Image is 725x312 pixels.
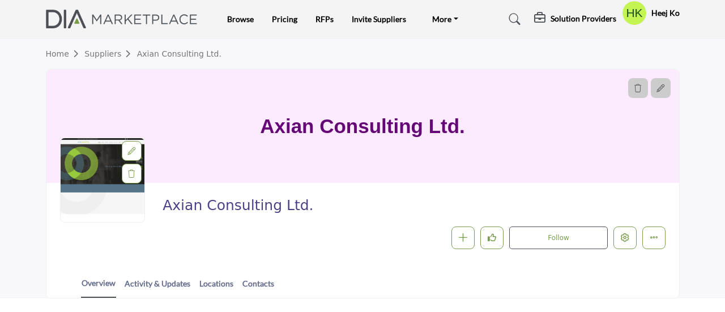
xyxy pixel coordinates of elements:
[651,7,680,19] h5: Heej Ko
[260,70,465,183] h1: Axian Consulting Ltd.
[46,49,85,58] a: Home
[534,12,616,26] div: Solution Providers
[124,277,191,297] a: Activity & Updates
[352,14,406,24] a: Invite Suppliers
[551,14,616,24] h5: Solution Providers
[613,226,637,250] button: Edit company
[622,1,647,25] button: Show hide supplier dropdown
[227,14,254,24] a: Browse
[498,10,528,28] a: Search
[81,277,116,298] a: Overview
[642,226,666,250] button: More details
[651,78,671,98] div: Aspect Ratio:6:1,Size:1200x200px
[315,14,334,24] a: RFPs
[272,14,297,24] a: Pricing
[480,226,504,250] button: Like
[509,226,607,249] button: Follow
[242,277,275,297] a: Contacts
[46,10,204,28] img: site Logo
[163,196,471,215] span: Axian Consulting Ltd.
[199,277,234,297] a: Locations
[424,11,466,27] a: More
[137,49,221,58] a: Axian Consulting Ltd.
[84,49,137,58] a: Suppliers
[122,141,142,161] div: Aspect Ratio:1:1,Size:400x400px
